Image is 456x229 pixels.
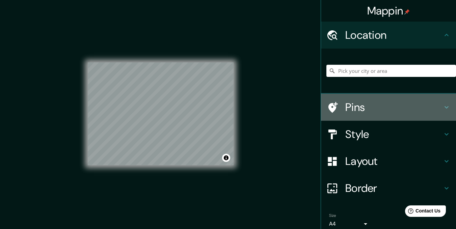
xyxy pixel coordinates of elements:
div: Pins [321,94,456,121]
div: Border [321,175,456,202]
img: pin-icon.png [404,9,410,15]
button: Toggle attribution [222,154,230,162]
div: Style [321,121,456,148]
h4: Layout [345,154,442,168]
div: Layout [321,148,456,175]
h4: Mappin [367,4,410,18]
input: Pick your city or area [326,65,456,77]
h4: Location [345,28,442,42]
h4: Pins [345,101,442,114]
label: Size [329,213,336,219]
div: Location [321,22,456,49]
h4: Border [345,181,442,195]
iframe: Help widget launcher [396,203,449,222]
h4: Style [345,127,442,141]
canvas: Map [88,62,234,165]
